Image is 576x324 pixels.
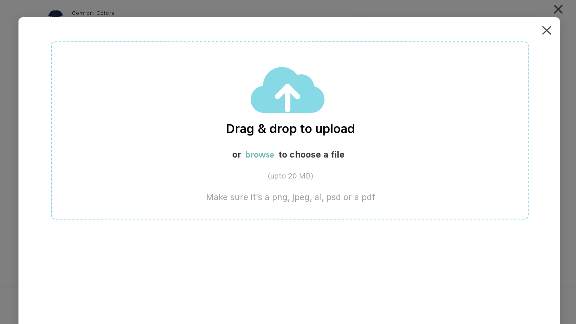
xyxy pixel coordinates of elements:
label: Drag & drop to upload [52,122,529,136]
label: or [232,150,241,160]
label: to choose a file [278,150,345,160]
img: upload_cloud.svg [251,66,325,114]
label: (upto 20 MB) [52,171,529,180]
label: browse [245,149,274,160]
label: Make sure it’s a png, jpeg, ai, psd or a pdf [52,192,529,203]
img: close.png [542,26,551,35]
